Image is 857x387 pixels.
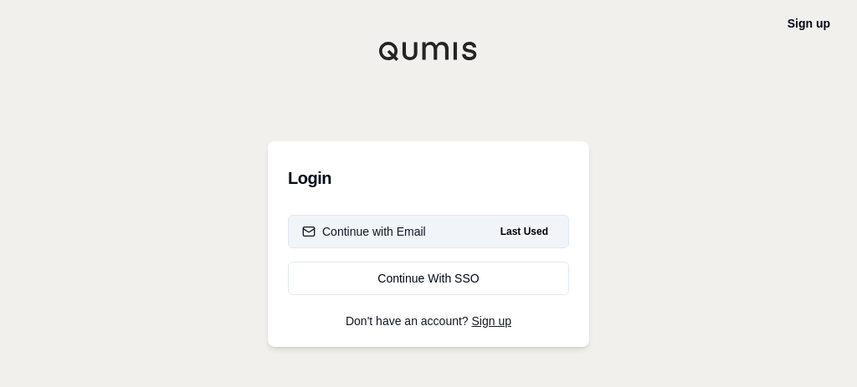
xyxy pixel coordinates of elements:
span: Last Used [494,222,555,242]
div: Continue With SSO [302,270,555,287]
a: Sign up [788,17,830,30]
img: Qumis [378,41,479,61]
p: Don't have an account? [288,315,569,327]
h3: Login [288,161,569,195]
a: Continue With SSO [288,262,569,295]
a: Sign up [472,314,511,328]
div: Continue with Email [302,223,426,240]
button: Continue with EmailLast Used [288,215,569,248]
